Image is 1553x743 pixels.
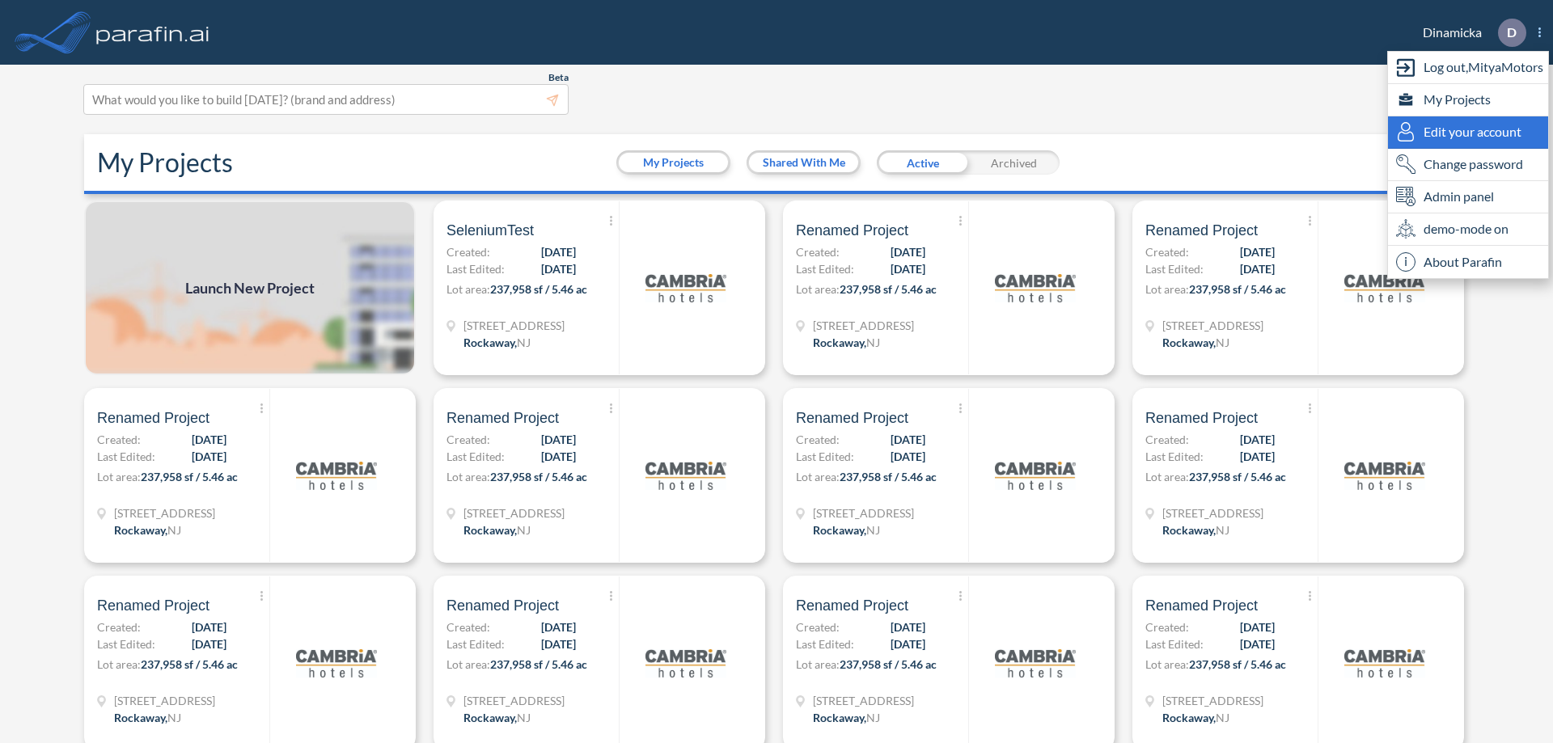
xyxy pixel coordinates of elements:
[463,334,531,351] div: Rockaway, NJ
[968,150,1060,175] div: Archived
[891,448,925,465] span: [DATE]
[1145,221,1258,240] span: Renamed Project
[995,247,1076,328] img: logo
[446,448,505,465] span: Last Edited:
[813,692,914,709] span: 321 Mt Hope Ave
[446,470,490,483] span: Lot area:
[490,470,587,483] span: 237,958 sf / 5.46 ac
[796,596,908,615] span: Renamed Project
[1396,252,1415,272] span: i
[97,596,209,615] span: Renamed Project
[114,709,181,726] div: Rockaway, NJ
[645,435,726,516] img: logo
[1162,521,1229,538] div: Rockaway, NJ
[1162,711,1216,724] span: Rockaway ,
[463,709,531,726] div: Rockaway, NJ
[1424,90,1491,109] span: My Projects
[446,260,505,277] span: Last Edited:
[541,260,576,277] span: [DATE]
[192,618,226,635] span: [DATE]
[796,243,840,260] span: Created:
[84,201,416,375] a: Launch New Project
[1162,504,1263,521] span: 321 Mt Hope Ave
[866,711,880,724] span: NJ
[995,435,1076,516] img: logo
[463,523,517,537] span: Rockaway ,
[490,657,587,671] span: 237,958 sf / 5.46 ac
[114,692,215,709] span: 321 Mt Hope Ave
[1162,317,1263,334] span: 321 Mt Hope Ave
[813,711,866,724] span: Rockaway ,
[192,431,226,448] span: [DATE]
[796,408,908,428] span: Renamed Project
[796,282,840,296] span: Lot area:
[446,618,490,635] span: Created:
[840,282,937,296] span: 237,958 sf / 5.46 ac
[548,71,569,84] span: Beta
[141,470,238,483] span: 237,958 sf / 5.46 ac
[185,277,315,299] span: Launch New Project
[891,618,925,635] span: [DATE]
[1388,213,1548,246] div: demo-mode on
[891,260,925,277] span: [DATE]
[1145,596,1258,615] span: Renamed Project
[796,657,840,671] span: Lot area:
[813,521,880,538] div: Rockaway, NJ
[619,153,728,172] button: My Projects
[114,711,167,724] span: Rockaway ,
[866,336,880,349] span: NJ
[541,635,576,652] span: [DATE]
[463,692,565,709] span: 321 Mt Hope Ave
[1344,247,1425,328] img: logo
[1344,435,1425,516] img: logo
[296,623,377,703] img: logo
[1162,692,1263,709] span: 321 Mt Hope Ave
[167,711,181,724] span: NJ
[1216,523,1229,537] span: NJ
[891,635,925,652] span: [DATE]
[1240,448,1275,465] span: [DATE]
[796,221,908,240] span: Renamed Project
[97,448,155,465] span: Last Edited:
[84,201,416,375] img: add
[114,523,167,537] span: Rockaway ,
[446,221,534,240] span: SeleniumTest
[1145,260,1204,277] span: Last Edited:
[541,243,576,260] span: [DATE]
[517,336,531,349] span: NJ
[192,448,226,465] span: [DATE]
[446,657,490,671] span: Lot area:
[97,147,233,178] h2: My Projects
[296,435,377,516] img: logo
[866,523,880,537] span: NJ
[490,282,587,296] span: 237,958 sf / 5.46 ac
[1388,84,1548,116] div: My Projects
[1424,122,1521,141] span: Edit your account
[645,247,726,328] img: logo
[877,150,968,175] div: Active
[1162,336,1216,349] span: Rockaway ,
[463,317,565,334] span: 321 Mt Hope Ave
[1240,618,1275,635] span: [DATE]
[813,334,880,351] div: Rockaway, NJ
[1162,709,1229,726] div: Rockaway, NJ
[1424,154,1523,174] span: Change password
[446,282,490,296] span: Lot area:
[1145,243,1189,260] span: Created:
[813,709,880,726] div: Rockaway, NJ
[1145,470,1189,483] span: Lot area:
[97,618,141,635] span: Created:
[463,336,517,349] span: Rockaway ,
[1424,219,1509,239] span: demo-mode on
[141,657,238,671] span: 237,958 sf / 5.46 ac
[1240,260,1275,277] span: [DATE]
[1388,116,1548,149] div: Edit user
[1216,336,1229,349] span: NJ
[541,431,576,448] span: [DATE]
[97,470,141,483] span: Lot area:
[114,504,215,521] span: 321 Mt Hope Ave
[1216,711,1229,724] span: NJ
[1145,635,1204,652] span: Last Edited:
[1388,246,1548,278] div: About Parafin
[97,635,155,652] span: Last Edited:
